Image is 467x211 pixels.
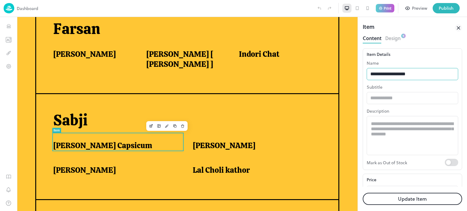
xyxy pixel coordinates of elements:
div: Item [363,22,375,33]
button: Edit [130,105,138,113]
p: Description [367,108,458,114]
span: Lal Choli kathor [176,148,233,158]
button: Layout [138,105,146,113]
div: Publish [439,5,454,12]
p: Price [367,176,376,183]
span: [PERSON_NAME] [36,148,99,158]
div: Item [36,112,43,115]
button: Preview [402,3,431,13]
button: Design [146,105,154,113]
p: Mark as Out of Stock [367,159,445,166]
p: Name [367,60,458,66]
p: Dashboard [17,5,38,12]
button: Design [385,33,401,42]
span: [PERSON_NAME] [ [PERSON_NAME] ] [129,32,207,52]
span: [PERSON_NAME] Capsicum [36,124,135,134]
img: 1718977755095vy7gqs5mm3.png%3Ft%3D1718977746044 [302,67,335,100]
img: logo-86c26b7e.jpg [4,3,14,13]
button: Content [363,33,382,42]
label: Undo (Ctrl + Z) [314,3,324,13]
button: Duplicate [154,105,162,113]
span: [PERSON_NAME] [36,32,99,42]
span: [PERSON_NAME] [176,124,238,134]
p: Farsan [36,3,308,21]
span: Indori Chat [222,32,262,42]
p: Sabji [36,94,308,113]
div: Item Details [367,51,458,57]
div: Preview [412,5,427,12]
p: Print [384,6,391,10]
button: Update Item [363,193,462,205]
button: Publish [433,3,460,13]
label: Redo (Ctrl + Y) [324,3,335,13]
p: Subtitle [367,84,458,90]
button: Delete [162,105,170,113]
